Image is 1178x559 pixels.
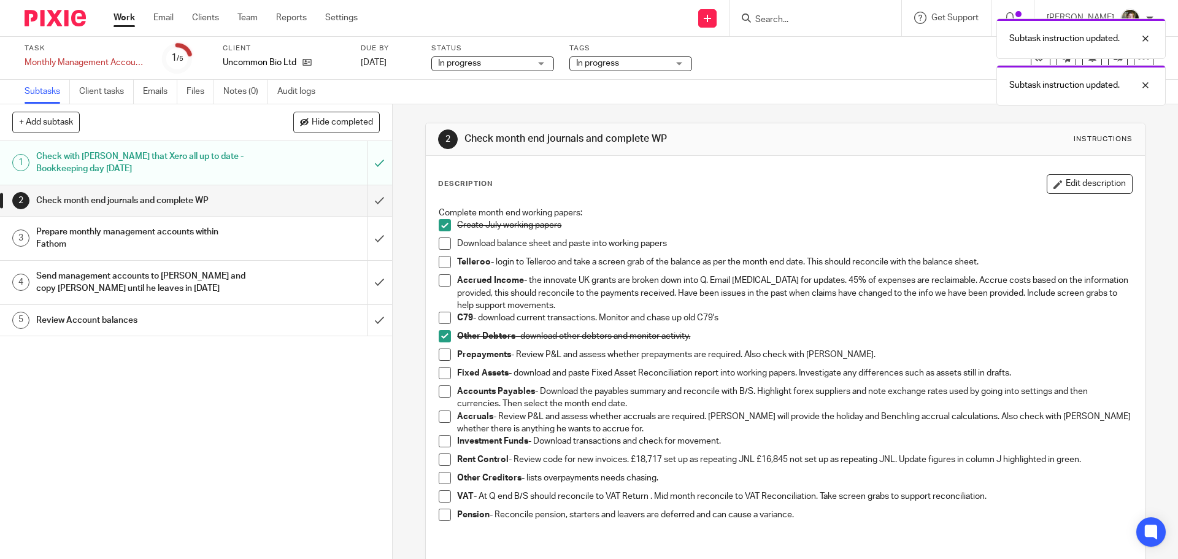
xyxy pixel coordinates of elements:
[457,219,1131,231] p: Create July working papers
[1009,79,1120,91] p: Subtask instruction updated.
[277,80,325,104] a: Audit logs
[457,437,528,445] strong: Investment Funds
[1120,9,1140,28] img: 1530183611242%20(1).jpg
[457,237,1131,250] p: Download balance sheet and paste into working papers
[177,55,183,62] small: /5
[187,80,214,104] a: Files
[36,147,248,179] h1: Check with [PERSON_NAME] that Xero all up to date - Bookkeeping day [DATE]
[457,258,491,266] strong: Telleroo
[114,12,135,24] a: Work
[12,229,29,247] div: 3
[361,44,416,53] label: Due by
[457,472,1131,484] p: - lists overpayments needs chasing.
[276,12,307,24] a: Reports
[36,191,248,210] h1: Check month end journals and complete WP
[438,59,481,67] span: In progress
[223,56,296,69] p: Uncommon Bio Ltd
[457,490,1131,503] p: - At Q end B/S should reconcile to VAT Return . Mid month reconcile to VAT Reconciliation. Take s...
[457,474,522,482] strong: Other Creditors
[1009,33,1120,45] p: Subtask instruction updated.
[464,133,812,145] h1: Check month end journals and complete WP
[457,455,509,464] strong: Rent Control
[25,80,70,104] a: Subtasks
[12,312,29,329] div: 5
[12,154,29,171] div: 1
[439,207,1131,219] p: Complete month end working papers:
[457,385,1131,411] p: - Download the payables summary and reconcile with B/S. Highlight forex suppliers and note exchan...
[457,349,1131,361] p: - Review P&L and assess whether prepayments are required. Also check with [PERSON_NAME].
[569,44,692,53] label: Tags
[36,223,248,254] h1: Prepare monthly management accounts within Fathom
[457,256,1131,268] p: - login to Telleroo and take a screen grab of the balance as per the month end date. This should ...
[1047,174,1133,194] button: Edit description
[457,412,493,421] strong: Accruals
[25,56,147,69] div: Monthly Management Accounts - Uncommon Bio
[457,453,1131,466] p: - Review code for new invoices. £18,717 set up as repeating JNL £16,845 not set up as repeating J...
[223,44,345,53] label: Client
[576,59,619,67] span: In progress
[153,12,174,24] a: Email
[457,367,1131,379] p: - download and paste Fixed Asset Reconciliation report into working papers. Investigate any diffe...
[12,112,80,133] button: + Add subtask
[457,511,490,519] strong: Pension
[36,267,248,298] h1: Send management accounts to [PERSON_NAME] and copy [PERSON_NAME] until he leaves in [DATE]
[12,192,29,209] div: 2
[361,58,387,67] span: [DATE]
[171,51,183,65] div: 1
[457,411,1131,436] p: - Review P&L and assess whether accruals are required. [PERSON_NAME] will provide the holiday and...
[192,12,219,24] a: Clients
[25,10,86,26] img: Pixie
[312,118,373,128] span: Hide completed
[457,435,1131,447] p: - Download transactions and check for movement.
[457,369,509,377] strong: Fixed Assets
[293,112,380,133] button: Hide completed
[36,311,248,330] h1: Review Account balances
[457,492,474,501] strong: VAT
[438,179,493,189] p: Description
[12,274,29,291] div: 4
[457,314,473,322] strong: C79
[79,80,134,104] a: Client tasks
[1074,134,1133,144] div: Instructions
[457,350,511,359] strong: Prepayments
[457,332,515,341] strong: Other Debtors
[143,80,177,104] a: Emails
[457,274,1131,312] p: - the innovate UK grants are broken down into Q. Email [MEDICAL_DATA] for updates. 45% of expense...
[438,129,458,149] div: 2
[457,312,1131,324] p: - download current transactions. Monitor and chase up old C79's
[457,509,1131,521] p: - Reconcile pension, starters and leavers are deferred and can cause a variance.
[223,80,268,104] a: Notes (0)
[457,330,1131,342] p: - download other debtors and monitor activity.
[457,387,535,396] strong: Accounts Payables
[325,12,358,24] a: Settings
[431,44,554,53] label: Status
[237,12,258,24] a: Team
[457,276,524,285] strong: Accrued Income
[25,44,147,53] label: Task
